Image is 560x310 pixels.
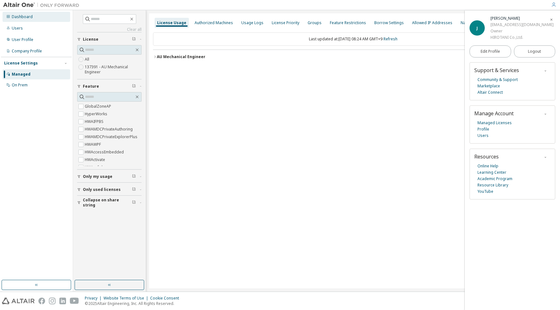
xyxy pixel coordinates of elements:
[477,176,512,182] a: Academic Program
[3,2,83,8] img: Altair One
[83,174,112,179] span: Only my usage
[383,36,397,42] a: Refresh
[77,183,142,197] button: Only used licenses
[490,22,554,28] div: [EMAIL_ADDRESS][DOMAIN_NAME]
[477,120,512,126] a: Managed Licenses
[157,54,205,59] div: AU Mechanical Engineer
[374,20,404,25] div: Borrow Settings
[85,103,112,110] label: GlobalZoneAP
[132,37,136,42] span: Clear filter
[461,20,484,25] div: Named User
[477,83,500,89] a: Marketplace
[12,26,23,31] div: Users
[412,20,452,25] div: Allowed IP Addresses
[85,110,109,118] label: HyperWorks
[477,89,503,96] a: Altair Connect
[132,84,136,89] span: Clear filter
[153,32,553,46] div: Last updated at: [DATE] 08:24 AM GMT+9
[477,163,498,169] a: Online Help
[477,132,489,139] a: Users
[150,296,183,301] div: Cookie Consent
[85,56,90,63] label: All
[85,125,134,133] label: HWAMDCPrivateAuthoring
[70,298,79,304] img: youtube.svg
[490,15,554,22] div: Junichi Yamaguchi
[85,296,103,301] div: Privacy
[157,20,186,25] div: License Usage
[77,79,142,93] button: Feature
[85,118,105,125] label: HWAIFPBS
[490,28,554,34] div: Owner
[481,49,500,54] span: Edit Profile
[132,174,136,179] span: Clear filter
[474,110,514,117] span: Manage Account
[12,37,33,42] div: User Profile
[85,301,183,306] p: © 2025 Altair Engineering, Inc. All Rights Reserved.
[474,153,499,160] span: Resources
[83,84,99,89] span: Feature
[85,148,125,156] label: HWAccessEmbedded
[103,296,150,301] div: Website Terms of Use
[38,298,45,304] img: facebook.svg
[470,45,511,57] a: Edit Profile
[272,20,299,25] div: License Priority
[12,14,33,19] div: Dashboard
[308,20,322,25] div: Groups
[477,169,506,176] a: Learning Center
[153,50,553,64] button: AU Mechanical EngineerLicense ID: 137391
[49,298,56,304] img: instagram.svg
[477,77,518,83] a: Community & Support
[77,27,142,32] a: Clear all
[474,67,519,74] span: Support & Services
[85,164,105,171] label: HWAcufwh
[12,83,28,88] div: On Prem
[241,20,263,25] div: Usage Logs
[12,49,42,54] div: Company Profile
[85,63,142,76] label: 137391 - AU Mechanical Engineer
[132,187,136,192] span: Clear filter
[4,61,38,66] div: License Settings
[85,133,139,141] label: HWAMDCPrivateExplorerPlus
[195,20,233,25] div: Authorized Machines
[477,126,489,132] a: Profile
[77,32,142,46] button: License
[85,156,106,164] label: HWActivate
[85,141,102,148] label: HWAWPF
[477,182,508,188] a: Resource Library
[12,72,30,77] div: Managed
[490,34,554,41] div: HIROTANI Co.,Ltd.
[132,200,136,205] span: Clear filter
[59,298,66,304] img: linkedin.svg
[77,170,142,184] button: Only my usage
[477,25,478,31] span: J
[77,196,142,210] button: Collapse on share string
[83,198,132,208] span: Collapse on share string
[514,45,556,57] button: Logout
[528,48,541,55] span: Logout
[330,20,366,25] div: Feature Restrictions
[2,298,35,304] img: altair_logo.svg
[477,188,493,195] a: YouTube
[83,187,121,192] span: Only used licenses
[83,37,98,42] span: License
